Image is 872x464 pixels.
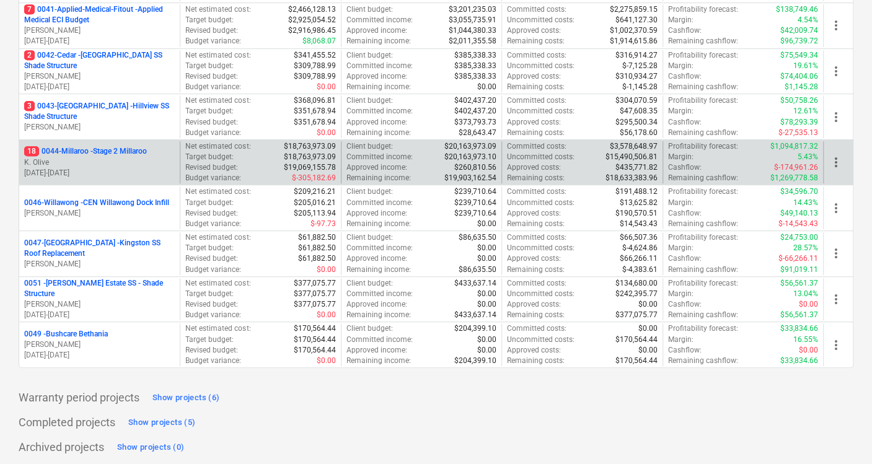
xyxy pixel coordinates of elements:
p: [PERSON_NAME] [24,259,175,269]
p: Approved income : [346,71,407,82]
p: $0.00 [477,243,496,253]
p: $-97.73 [310,219,336,229]
p: Approved costs : [507,71,561,82]
p: Margin : [668,15,694,25]
p: Cashflow : [668,253,702,264]
p: Margin : [668,198,694,208]
p: Committed costs : [507,95,566,106]
p: $190,570.51 [615,208,658,219]
p: $75,549.34 [780,50,818,61]
p: Target budget : [185,61,234,71]
p: 28.57% [793,243,818,253]
p: Remaining costs : [507,310,565,320]
p: $368,096.81 [294,95,336,106]
p: Net estimated cost : [185,50,250,61]
p: $309,788.99 [294,71,336,82]
p: $134,680.00 [615,278,658,289]
p: $1,145.28 [785,82,818,92]
p: Net estimated cost : [185,95,250,106]
p: Target budget : [185,152,234,162]
p: $15,490,506.81 [606,152,658,162]
p: Committed costs : [507,50,566,61]
p: Committed income : [346,243,413,253]
p: Target budget : [185,106,234,116]
p: Committed costs : [507,323,566,334]
p: [PERSON_NAME] [24,339,175,350]
p: $66,507.36 [620,232,658,243]
p: $351,678.94 [294,106,336,116]
p: $1,914,615.86 [610,36,658,46]
p: $-305,182.69 [292,173,336,183]
p: $2,925,054.52 [288,15,336,25]
p: 5.43% [798,152,818,162]
p: $316,914.27 [615,50,658,61]
p: $91,019.11 [780,265,818,275]
p: $61,882.50 [298,253,336,264]
p: Target budget : [185,335,234,345]
p: $170,564.44 [294,345,336,356]
span: more_vert [829,246,843,261]
p: 0041-Applied-Medical-Fitout - Applied Medical ECI Budget [24,4,175,25]
p: $377,075.77 [294,299,336,310]
p: Approved income : [346,25,407,36]
p: Budget variance : [185,173,241,183]
p: $435,771.82 [615,162,658,173]
p: Budget variance : [185,265,241,275]
p: $-174,961.26 [774,162,818,173]
p: $209,216.21 [294,186,336,197]
p: Approved income : [346,345,407,356]
p: $56,178.60 [620,128,658,138]
p: Revised budget : [185,71,238,82]
p: $2,275,859.15 [610,4,658,15]
p: Client budget : [346,4,393,15]
p: $0.00 [638,345,658,356]
p: 0044-Millaroo - Stage 2 Millaroo [24,146,147,157]
p: $377,075.77 [294,278,336,289]
p: Budget variance : [185,310,241,320]
p: $3,055,735.91 [449,15,496,25]
p: Remaining income : [346,82,411,92]
p: [PERSON_NAME] [24,122,175,133]
p: $402,437.20 [454,106,496,116]
p: $1,269,778.58 [770,173,818,183]
p: $205,016.21 [294,198,336,208]
p: Profitability forecast : [668,95,738,106]
p: $309,788.99 [294,61,336,71]
p: Committed income : [346,289,413,299]
p: $49,140.13 [780,208,818,219]
p: $0.00 [638,323,658,334]
p: Budget variance : [185,82,241,92]
button: Show projects (6) [149,388,222,408]
p: Approved income : [346,299,407,310]
p: $433,637.14 [454,310,496,320]
p: $3,578,648.97 [610,141,658,152]
p: Remaining costs : [507,173,565,183]
p: $-1,145.28 [622,82,658,92]
p: Revised budget : [185,299,238,310]
p: $18,633,383.96 [606,173,658,183]
p: Remaining cashflow : [668,310,738,320]
p: Remaining cashflow : [668,128,738,138]
p: [DATE] - [DATE] [24,168,175,178]
p: 13.04% [793,289,818,299]
p: $0.00 [477,335,496,345]
p: Cashflow : [668,162,702,173]
div: 20042-Cedar -[GEOGRAPHIC_DATA] SS Shade Structure[PERSON_NAME][DATE]-[DATE] [24,50,175,93]
p: $377,075.77 [615,310,658,320]
p: $-66,266.11 [778,253,818,264]
p: $18,763,973.09 [284,141,336,152]
p: $433,637.14 [454,278,496,289]
p: 19.61% [793,61,818,71]
p: $-4,383.61 [622,265,658,275]
p: $0.00 [477,345,496,356]
p: Remaining cashflow : [668,265,738,275]
p: $204,399.10 [454,323,496,334]
p: $0.00 [638,299,658,310]
p: Uncommitted costs : [507,15,575,25]
p: Budget variance : [185,356,241,366]
p: $239,710.64 [454,198,496,208]
p: Uncommitted costs : [507,335,575,345]
p: $20,163,973.10 [444,152,496,162]
p: $0.00 [477,289,496,299]
p: Remaining costs : [507,356,565,366]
